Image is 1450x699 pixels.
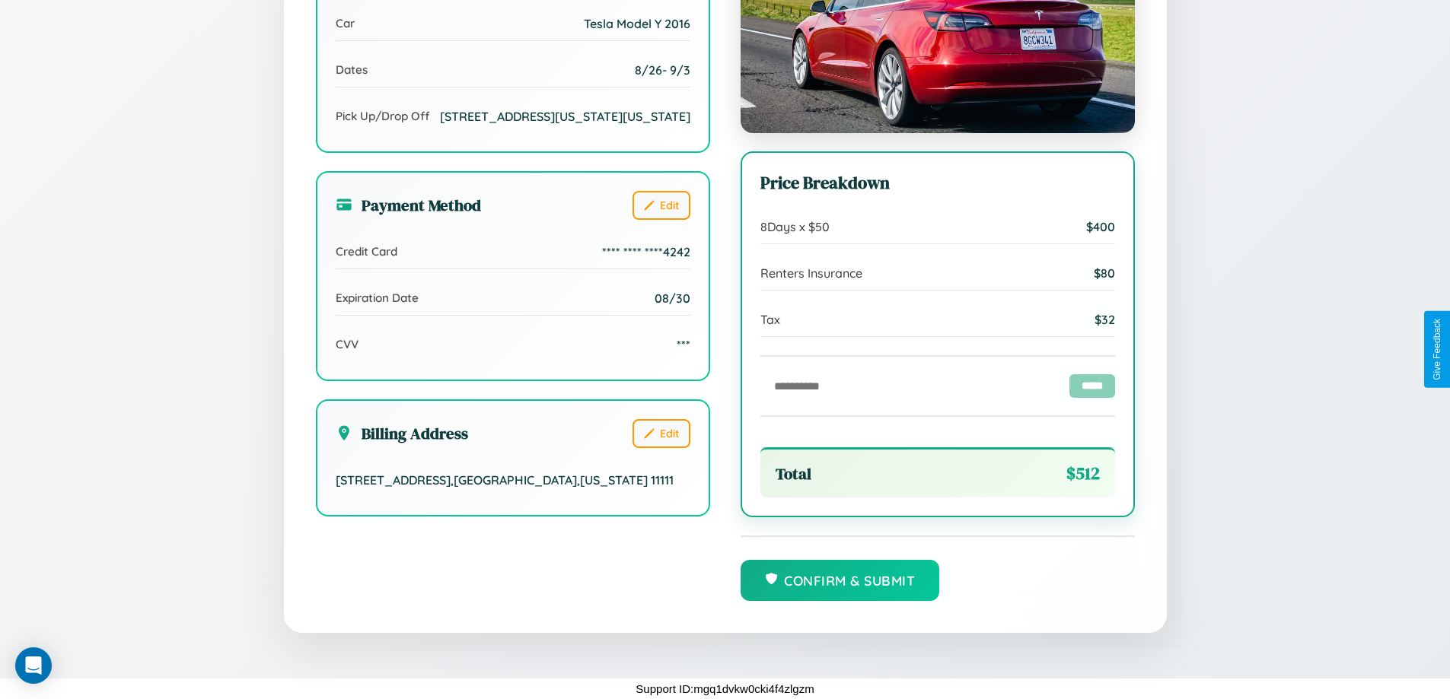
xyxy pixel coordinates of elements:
[655,291,690,306] span: 08/30
[633,419,690,448] button: Edit
[1095,312,1115,327] span: $ 32
[584,16,690,31] span: Tesla Model Y 2016
[760,219,830,234] span: 8 Days x $ 50
[1094,265,1115,281] span: $ 80
[760,312,780,327] span: Tax
[336,291,419,305] span: Expiration Date
[635,62,690,78] span: 8 / 26 - 9 / 3
[440,109,690,124] span: [STREET_ADDRESS][US_STATE][US_STATE]
[776,462,811,485] span: Total
[336,16,355,30] span: Car
[1432,319,1442,380] div: Give Feedback
[336,194,481,216] h3: Payment Method
[1086,219,1115,234] span: $ 400
[636,678,814,699] p: Support ID: mgq1dvkw0cki4f4zlgzm
[760,171,1115,195] h3: Price Breakdown
[336,244,397,259] span: Credit Card
[336,109,430,123] span: Pick Up/Drop Off
[15,647,52,684] div: Open Intercom Messenger
[633,191,690,220] button: Edit
[336,62,368,77] span: Dates
[1066,462,1100,485] span: $ 512
[336,422,468,444] h3: Billing Address
[741,560,940,601] button: Confirm & Submit
[760,265,862,281] span: Renters Insurance
[336,337,359,351] span: CVV
[336,472,674,488] span: [STREET_ADDRESS] , [GEOGRAPHIC_DATA] , [US_STATE] 11111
